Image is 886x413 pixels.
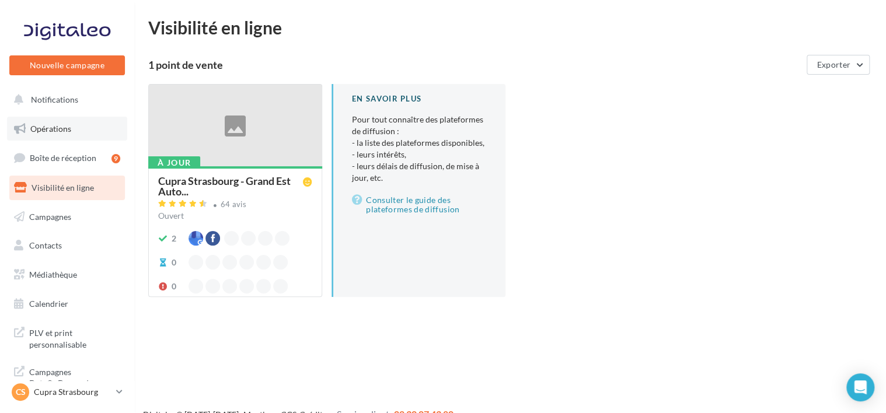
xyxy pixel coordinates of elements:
[7,205,127,229] a: Campagnes
[148,19,872,36] div: Visibilité en ligne
[807,55,870,75] button: Exporter
[7,359,127,394] a: Campagnes DataOnDemand
[29,364,120,389] span: Campagnes DataOnDemand
[172,257,176,268] div: 0
[846,373,874,401] div: Open Intercom Messenger
[7,145,127,170] a: Boîte de réception9
[7,87,123,112] button: Notifications
[29,240,62,250] span: Contacts
[32,183,94,192] span: Visibilité en ligne
[7,262,127,287] a: Médiathèque
[221,201,246,208] div: 64 avis
[30,153,96,163] span: Boîte de réception
[352,149,487,160] li: - leurs intérêts,
[9,381,125,403] a: CS Cupra Strasbourg
[158,198,312,212] a: 64 avis
[7,176,127,200] a: Visibilité en ligne
[30,124,71,134] span: Opérations
[158,211,184,220] span: Ouvert
[31,94,78,104] span: Notifications
[29,211,71,221] span: Campagnes
[817,60,850,69] span: Exporter
[148,156,200,169] div: À jour
[7,320,127,355] a: PLV et print personnalisable
[29,299,68,309] span: Calendrier
[29,269,77,279] span: Médiathèque
[148,60,802,70] div: 1 point de vente
[352,114,487,184] p: Pour tout connaître des plateformes de diffusion :
[7,292,127,316] a: Calendrier
[352,160,487,184] li: - leurs délais de diffusion, de mise à jour, etc.
[172,233,176,244] div: 2
[29,325,120,350] span: PLV et print personnalisable
[352,137,487,149] li: - la liste des plateformes disponibles,
[158,176,303,197] span: Cupra Strasbourg - Grand Est Auto...
[7,233,127,258] a: Contacts
[352,193,487,216] a: Consulter le guide des plateformes de diffusion
[352,93,487,104] div: En savoir plus
[111,154,120,163] div: 9
[9,55,125,75] button: Nouvelle campagne
[34,386,111,398] p: Cupra Strasbourg
[172,281,176,292] div: 0
[7,117,127,141] a: Opérations
[16,386,26,398] span: CS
